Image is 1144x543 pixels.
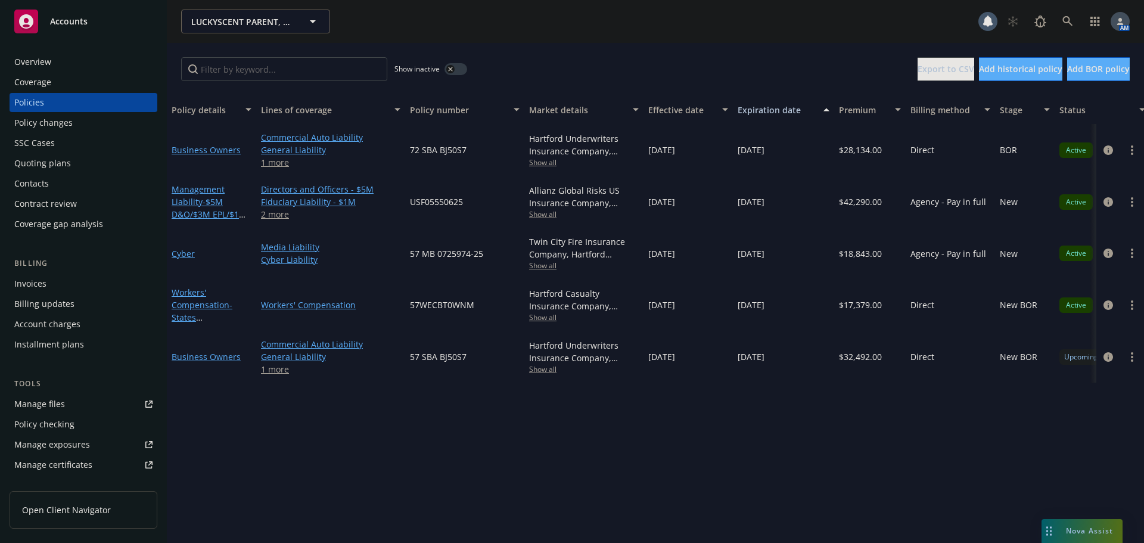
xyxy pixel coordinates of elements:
span: Active [1064,300,1088,311]
span: 57 SBA BJ50S7 [410,350,467,363]
a: Manage certificates [10,455,157,474]
button: LUCKYSCENT PARENT, LLC [181,10,330,33]
a: Management Liability [172,184,247,232]
span: $17,379.00 [839,299,882,311]
div: Twin City Fire Insurance Company, Hartford Insurance Group [529,235,639,260]
span: [DATE] [738,144,764,156]
span: Show all [529,157,639,167]
div: Installment plans [14,335,84,354]
a: Directors and Officers - $5M [261,183,400,196]
a: Overview [10,52,157,72]
div: SSC Cases [14,134,55,153]
span: Active [1064,145,1088,156]
button: Market details [524,95,643,124]
span: Add BOR policy [1067,63,1130,75]
span: Show all [529,260,639,271]
span: Show inactive [394,64,440,74]
a: Workers' Compensation [261,299,400,311]
button: Policy details [167,95,256,124]
span: Direct [910,144,934,156]
a: Search [1056,10,1080,33]
a: Accounts [10,5,157,38]
a: Manage claims [10,476,157,495]
div: Billing [10,257,157,269]
a: circleInformation [1101,143,1115,157]
a: Commercial Auto Liability [261,131,400,144]
a: SSC Cases [10,134,157,153]
a: Start snowing [1001,10,1025,33]
button: Add BOR policy [1067,57,1130,81]
div: Manage files [14,395,65,414]
span: Direct [910,299,934,311]
a: General Liability [261,350,400,363]
span: $32,492.00 [839,350,882,363]
div: Invoices [14,274,46,293]
a: Media Liability [261,241,400,253]
a: Billing updates [10,294,157,314]
span: LUCKYSCENT PARENT, LLC [191,15,294,28]
span: [DATE] [738,247,764,260]
a: Installment plans [10,335,157,354]
span: New [1000,196,1018,208]
div: Effective date [648,104,715,116]
div: Hartford Underwriters Insurance Company, Hartford Insurance Group [529,339,639,364]
a: more [1125,298,1139,312]
span: $28,134.00 [839,144,882,156]
span: New BOR [1000,299,1037,311]
span: [DATE] [648,299,675,311]
span: Upcoming [1064,352,1098,362]
span: [DATE] [648,196,675,208]
div: Expiration date [738,104,816,116]
a: circleInformation [1101,298,1115,312]
input: Filter by keyword... [181,57,387,81]
div: Manage exposures [14,435,90,454]
a: Workers' Compensation [172,287,247,373]
a: Manage exposures [10,435,157,454]
span: Direct [910,350,934,363]
a: Switch app [1083,10,1107,33]
span: [DATE] [738,350,764,363]
div: Stage [1000,104,1037,116]
span: $18,843.00 [839,247,882,260]
span: Accounts [50,17,88,26]
span: [DATE] [648,247,675,260]
a: more [1125,350,1139,364]
button: Policy number [405,95,524,124]
button: Effective date [643,95,733,124]
div: Billing method [910,104,977,116]
span: BOR [1000,144,1017,156]
a: Manage files [10,395,157,414]
a: Policies [10,93,157,112]
span: [DATE] [648,144,675,156]
span: [DATE] [738,299,764,311]
a: Quoting plans [10,154,157,173]
span: Nova Assist [1066,526,1113,536]
div: Market details [529,104,626,116]
span: [DATE] [738,196,764,208]
a: Business Owners [172,351,241,362]
div: Allianz Global Risks US Insurance Company, Allianz [529,184,639,209]
div: Contacts [14,174,49,193]
span: [DATE] [648,350,675,363]
a: Policy checking [10,415,157,434]
a: Coverage [10,73,157,92]
a: circleInformation [1101,195,1115,209]
span: USF05550625 [410,196,463,208]
button: Lines of coverage [256,95,405,124]
div: Manage claims [14,476,74,495]
span: Active [1064,197,1088,207]
div: Status [1059,104,1132,116]
a: more [1125,143,1139,157]
div: Coverage [14,73,51,92]
a: 1 more [261,156,400,169]
a: 1 more [261,363,400,376]
span: 57WECBT0WNM [410,299,474,311]
a: 2 more [261,208,400,221]
a: Coverage gap analysis [10,215,157,234]
a: more [1125,195,1139,209]
div: Manage certificates [14,455,92,474]
button: Add historical policy [979,57,1062,81]
div: Billing updates [14,294,74,314]
button: Expiration date [733,95,834,124]
button: Premium [834,95,906,124]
